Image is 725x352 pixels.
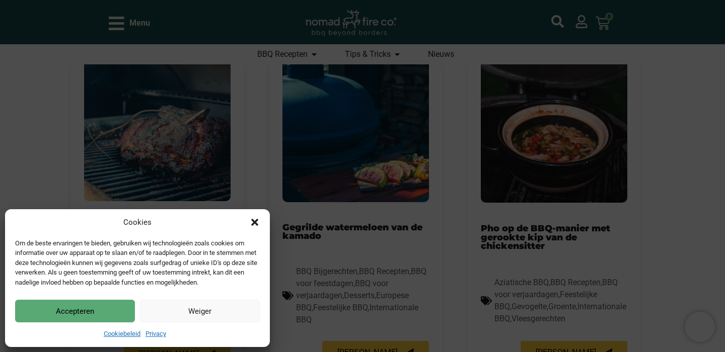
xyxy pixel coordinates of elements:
[250,217,260,227] div: Dialog sluiten
[15,300,135,322] button: Accepteren
[104,330,140,337] a: Cookiebeleid
[140,300,260,322] button: Weiger
[15,238,259,288] div: Om de beste ervaringen te bieden, gebruiken wij technologieën zoals cookies om informatie over uw...
[146,330,166,337] a: Privacy
[685,312,715,342] iframe: Brevo live chat
[123,217,152,228] div: Cookies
